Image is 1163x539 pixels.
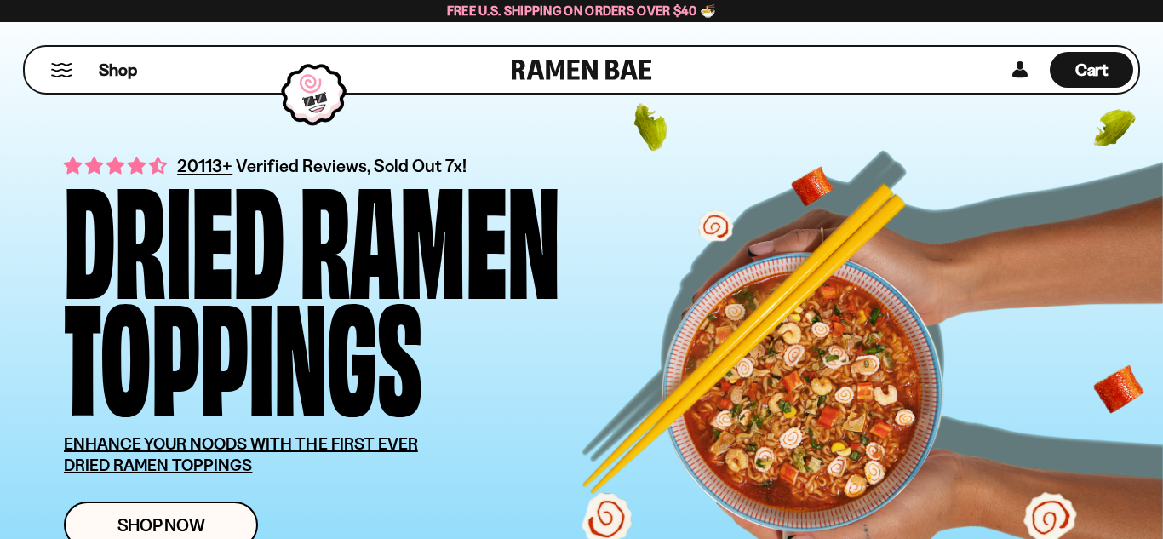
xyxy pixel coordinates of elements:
span: Shop Now [117,516,205,534]
span: Shop [99,59,137,82]
a: Shop [99,52,137,88]
div: Toppings [64,291,422,408]
div: Ramen [300,175,560,291]
button: Mobile Menu Trigger [50,63,73,77]
div: Cart [1050,47,1133,93]
span: Free U.S. Shipping on Orders over $40 🍜 [447,3,717,19]
u: ENHANCE YOUR NOODS WITH THE FIRST EVER DRIED RAMEN TOPPINGS [64,433,418,475]
span: Cart [1075,60,1109,80]
div: Dried [64,175,284,291]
